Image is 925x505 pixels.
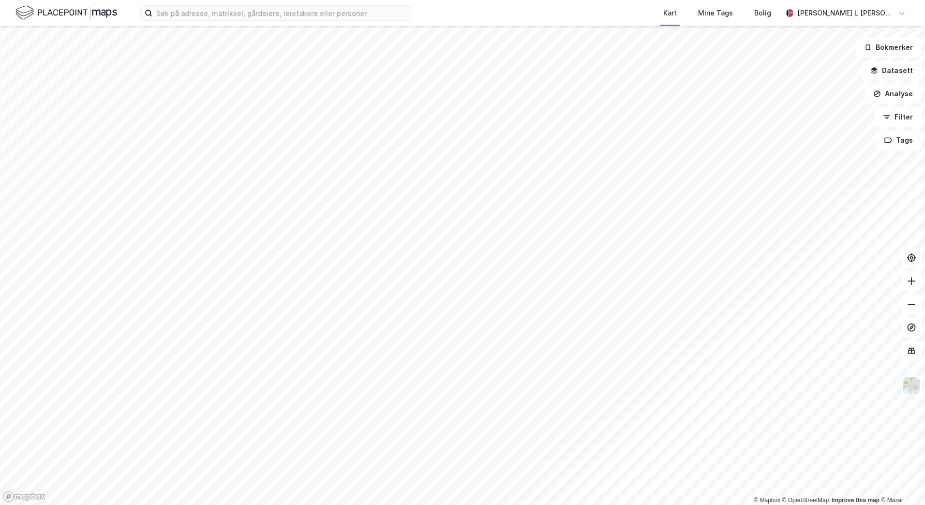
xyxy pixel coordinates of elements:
[877,459,925,505] iframe: Chat Widget
[754,7,771,19] div: Bolig
[862,61,921,80] button: Datasett
[832,497,880,504] a: Improve this map
[152,6,411,20] input: Søk på adresse, matrikkel, gårdeiere, leietakere eller personer
[3,491,45,502] a: Mapbox homepage
[15,4,117,21] img: logo.f888ab2527a4732fd821a326f86c7f29.svg
[876,131,921,150] button: Tags
[865,84,921,104] button: Analyse
[875,107,921,127] button: Filter
[877,459,925,505] div: Kontrollprogram for chat
[698,7,733,19] div: Mine Tags
[663,7,677,19] div: Kart
[856,38,921,57] button: Bokmerker
[797,7,894,19] div: [PERSON_NAME] L [PERSON_NAME]
[782,497,829,504] a: OpenStreetMap
[754,497,780,504] a: Mapbox
[902,376,921,395] img: Z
